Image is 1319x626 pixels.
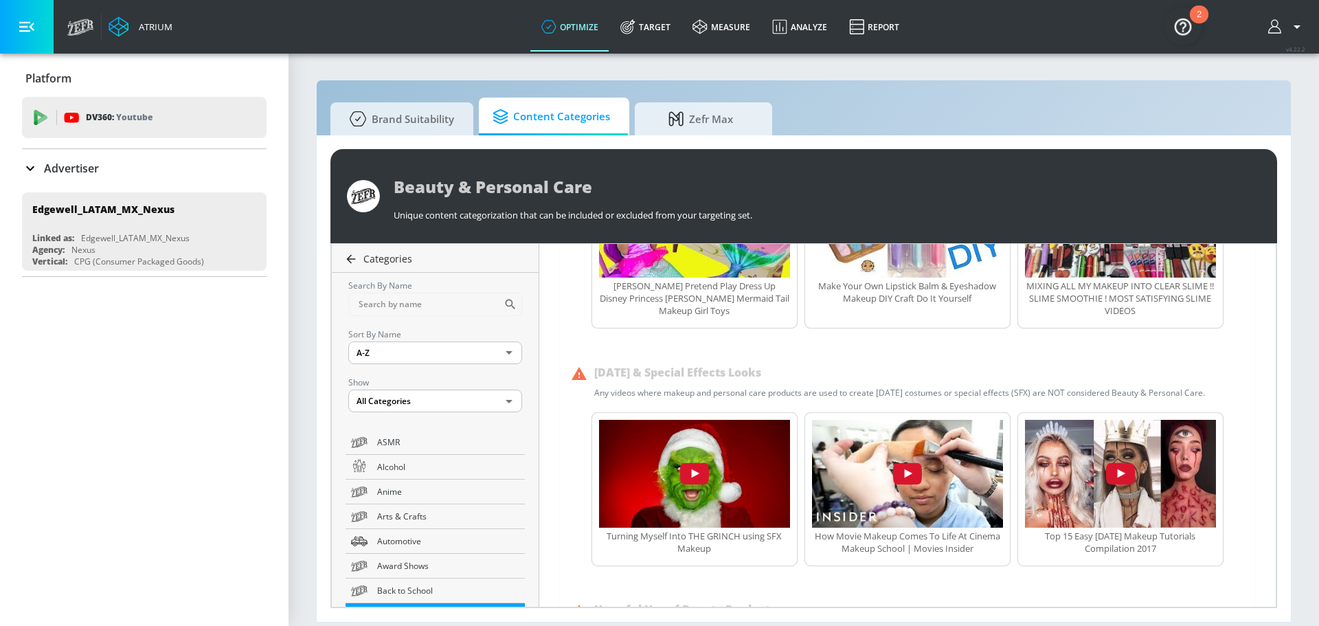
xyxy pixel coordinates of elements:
a: ASMR [346,430,525,455]
img: cPSWqMFtPJc [812,420,1003,527]
a: Anime [346,480,525,504]
div: MIXING ALL MY MAKEUP INTO CLEAR SLIME !! SLIME SMOOTHIE ! MOST SATISFYING SLIME VIDEOS [1025,280,1216,317]
span: Automotive [377,534,519,548]
div: All Categories [348,390,522,412]
div: Make Your Own Lipstick Balm & Eyeshadow Makeup DIY Craft Do It Yourself [812,280,1003,304]
span: Alcohol [377,460,519,474]
div: Edgewell_LATAM_MX_NexusLinked as:Edgewell_LATAM_MX_NexusAgency:NexusVertical:CPG (Consumer Packag... [22,192,267,271]
p: Platform [25,71,71,86]
span: Back to School [377,583,519,598]
div: A-Z [348,342,522,364]
div: Linked as: [32,232,74,244]
a: Arts & Crafts [346,504,525,529]
a: Back to School [346,579,525,603]
p: Show [348,375,522,390]
div: Edgewell_LATAM_MX_Nexus [81,232,190,244]
a: Analyze [761,2,838,52]
img: SORA3Js6KCk [1025,420,1216,527]
span: Brand Suitability [344,102,454,135]
span: Arts & Crafts [377,509,519,524]
p: DV360: [86,110,153,125]
a: Categories [337,252,539,266]
div: Platform [22,59,267,98]
span: v 4.22.2 [1286,45,1305,53]
p: Advertiser [44,161,99,176]
span: Award Shows [377,559,519,573]
div: Top 15 Easy [DATE] Makeup Tutorials Compilation 2017 [1025,530,1216,555]
p: Sort By Name [348,327,522,342]
div: CPG (Consumer Packaged Goods) [74,256,204,267]
span: Categories [363,252,412,265]
div: Edgewell_LATAM_MX_Nexus [32,203,174,216]
div: [PERSON_NAME] Pretend Play Dress Up Disney Princess [PERSON_NAME] Mermaid Tail Makeup Girl Toys [599,280,790,317]
button: Open Resource Center, 2 new notifications [1164,7,1202,45]
span: Zefr Max [649,102,753,135]
div: Turning Myself Into THE GRINCH using SFX Makeup [599,530,790,555]
img: c0xBA1lQ85k [599,420,790,527]
span: Anime [377,484,519,499]
button: c0xBA1lQ85k [599,420,790,529]
button: cPSWqMFtPJc [812,420,1003,529]
div: Advertiser [22,149,267,188]
a: optimize [530,2,609,52]
div: Unique content categorization that can be included or excluded from your targeting set. [394,202,1261,221]
input: Search by name [348,293,504,316]
div: How Movie Makeup Comes To Life At Cinema Makeup School | Movies Insider [812,530,1003,555]
a: Award Shows [346,554,525,579]
a: Automotive [346,529,525,554]
div: Vertical: [32,256,67,267]
a: Alcohol [346,455,525,480]
p: Youtube [116,110,153,124]
div: Any videos where makeup and personal care products are used to create [DATE] costumes or special ... [594,387,1205,399]
button: SORA3Js6KCk [1025,420,1216,529]
div: 2 [1197,14,1202,32]
span: Content Categories [493,100,610,133]
div: DV360: Youtube [22,97,267,138]
div: Atrium [133,21,172,33]
a: Target [609,2,681,52]
a: Report [838,2,910,52]
div: Nexus [71,244,95,256]
p: Search By Name [348,278,522,293]
a: Atrium [109,16,172,37]
a: measure [681,2,761,52]
span: ASMR [377,435,519,449]
div: Agency: [32,244,65,256]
